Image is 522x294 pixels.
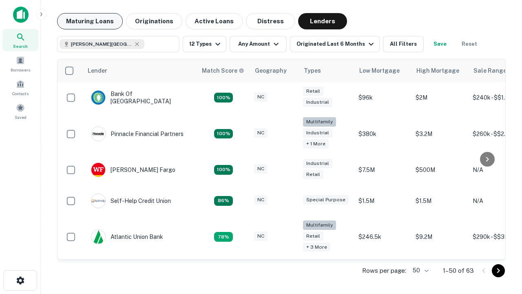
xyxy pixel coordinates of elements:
[254,164,268,174] div: NC
[91,163,175,177] div: [PERSON_NAME] Fargo
[13,7,29,23] img: capitalize-icon.png
[303,139,329,149] div: + 1 more
[303,243,330,252] div: + 3 more
[411,82,469,113] td: $2M
[354,59,411,82] th: Low Mortgage
[91,90,189,105] div: Bank Of [GEOGRAPHIC_DATA]
[12,90,29,97] span: Contacts
[354,113,411,154] td: $380k
[214,165,233,175] div: Matching Properties: 14, hasApolloMatch: undefined
[303,220,336,230] div: Multifamily
[13,43,28,49] span: Search
[416,66,459,76] div: High Mortgage
[354,216,411,258] td: $246.5k
[303,98,332,107] div: Industrial
[298,13,347,29] button: Lenders
[183,36,226,52] button: 12 Types
[214,232,233,242] div: Matching Properties: 10, hasApolloMatch: undefined
[91,229,163,244] div: Atlantic Union Bank
[197,59,250,82] th: Capitalize uses an advanced AI algorithm to match your search with the best lender. The match sco...
[246,13,295,29] button: Distress
[88,66,107,76] div: Lender
[443,266,474,276] p: 1–50 of 63
[91,127,105,141] img: picture
[304,66,321,76] div: Types
[11,67,30,73] span: Borrowers
[2,29,38,51] a: Search
[456,36,482,52] button: Reset
[303,170,323,179] div: Retail
[411,154,469,185] td: $500M
[303,232,323,241] div: Retail
[303,159,332,168] div: Industrial
[354,185,411,216] td: $1.5M
[91,127,184,141] div: Pinnacle Financial Partners
[254,195,268,205] div: NC
[481,229,522,268] iframe: Chat Widget
[186,13,243,29] button: Active Loans
[202,66,243,75] h6: Match Score
[202,66,244,75] div: Capitalize uses an advanced AI algorithm to match your search with the best lender. The match sco...
[303,128,332,138] div: Industrial
[15,114,27,120] span: Saved
[492,264,505,277] button: Go to next page
[411,59,469,82] th: High Mortgage
[214,129,233,139] div: Matching Properties: 23, hasApolloMatch: undefined
[214,93,233,102] div: Matching Properties: 14, hasApolloMatch: undefined
[409,265,430,276] div: 50
[91,163,105,177] img: picture
[83,59,197,82] th: Lender
[411,113,469,154] td: $3.2M
[383,36,424,52] button: All Filters
[411,185,469,216] td: $1.5M
[427,36,453,52] button: Save your search to get updates of matches that match your search criteria.
[473,66,507,76] div: Sale Range
[299,59,354,82] th: Types
[359,66,400,76] div: Low Mortgage
[296,39,376,49] div: Originated Last 6 Months
[254,128,268,138] div: NC
[91,194,171,208] div: Self-help Credit Union
[254,232,268,241] div: NC
[303,87,323,96] div: Retail
[214,196,233,206] div: Matching Properties: 11, hasApolloMatch: undefined
[354,154,411,185] td: $7.5M
[126,13,182,29] button: Originations
[411,216,469,258] td: $9.2M
[91,194,105,208] img: picture
[255,66,287,76] div: Geography
[250,59,299,82] th: Geography
[254,92,268,102] div: NC
[71,40,132,48] span: [PERSON_NAME][GEOGRAPHIC_DATA], [GEOGRAPHIC_DATA]
[354,82,411,113] td: $96k
[230,36,287,52] button: Any Amount
[2,100,38,122] a: Saved
[362,266,406,276] p: Rows per page:
[303,195,349,205] div: Special Purpose
[57,13,123,29] button: Maturing Loans
[303,117,336,127] div: Multifamily
[91,91,105,105] img: picture
[2,76,38,98] a: Contacts
[290,36,380,52] button: Originated Last 6 Months
[2,53,38,75] a: Borrowers
[91,230,105,244] img: picture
